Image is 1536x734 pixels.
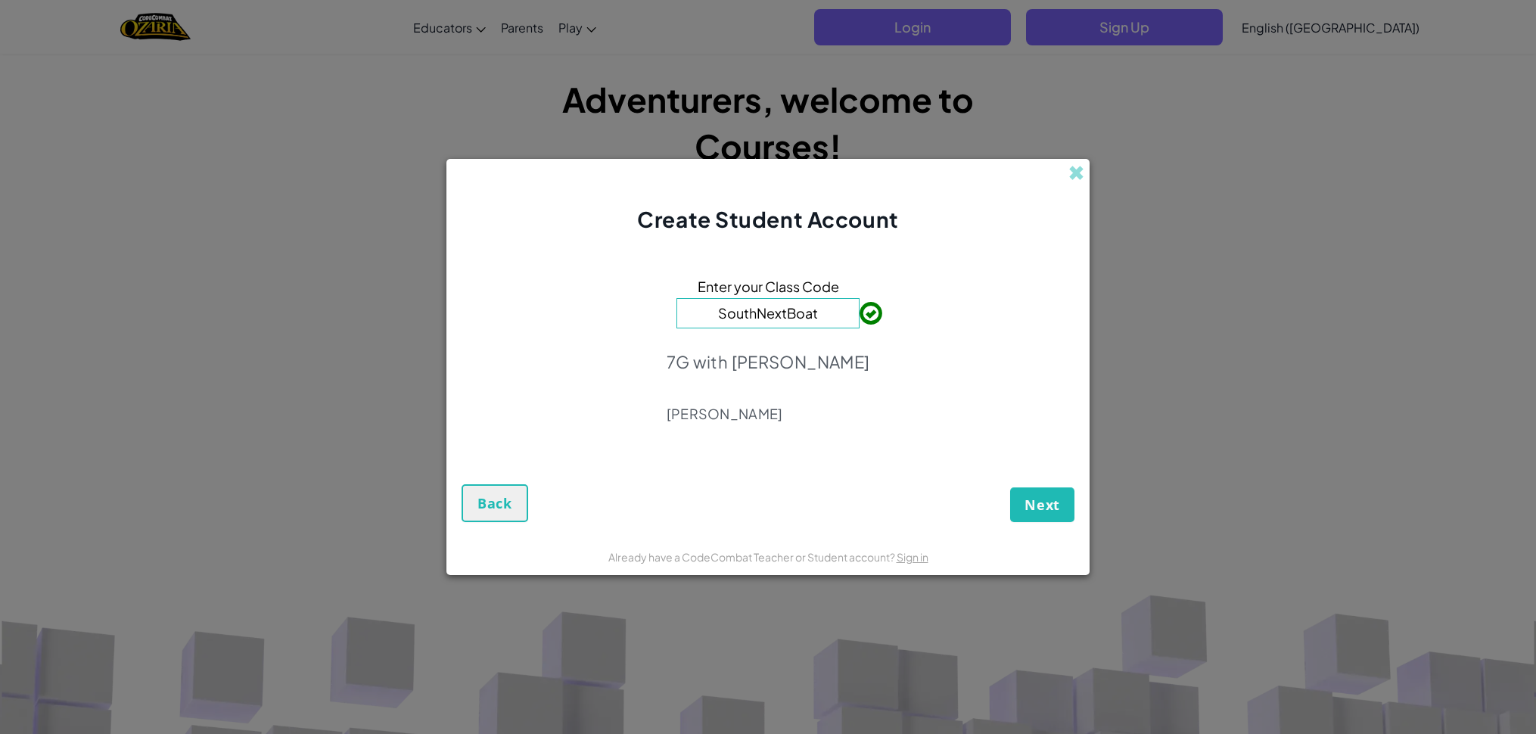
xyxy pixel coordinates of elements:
[1025,496,1060,514] span: Next
[462,484,528,522] button: Back
[897,550,928,564] a: Sign in
[637,206,898,232] span: Create Student Account
[667,351,870,372] p: 7G with [PERSON_NAME]
[477,494,512,512] span: Back
[667,405,870,423] p: [PERSON_NAME]
[608,550,897,564] span: Already have a CodeCombat Teacher or Student account?
[1010,487,1074,522] button: Next
[698,275,839,297] span: Enter your Class Code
